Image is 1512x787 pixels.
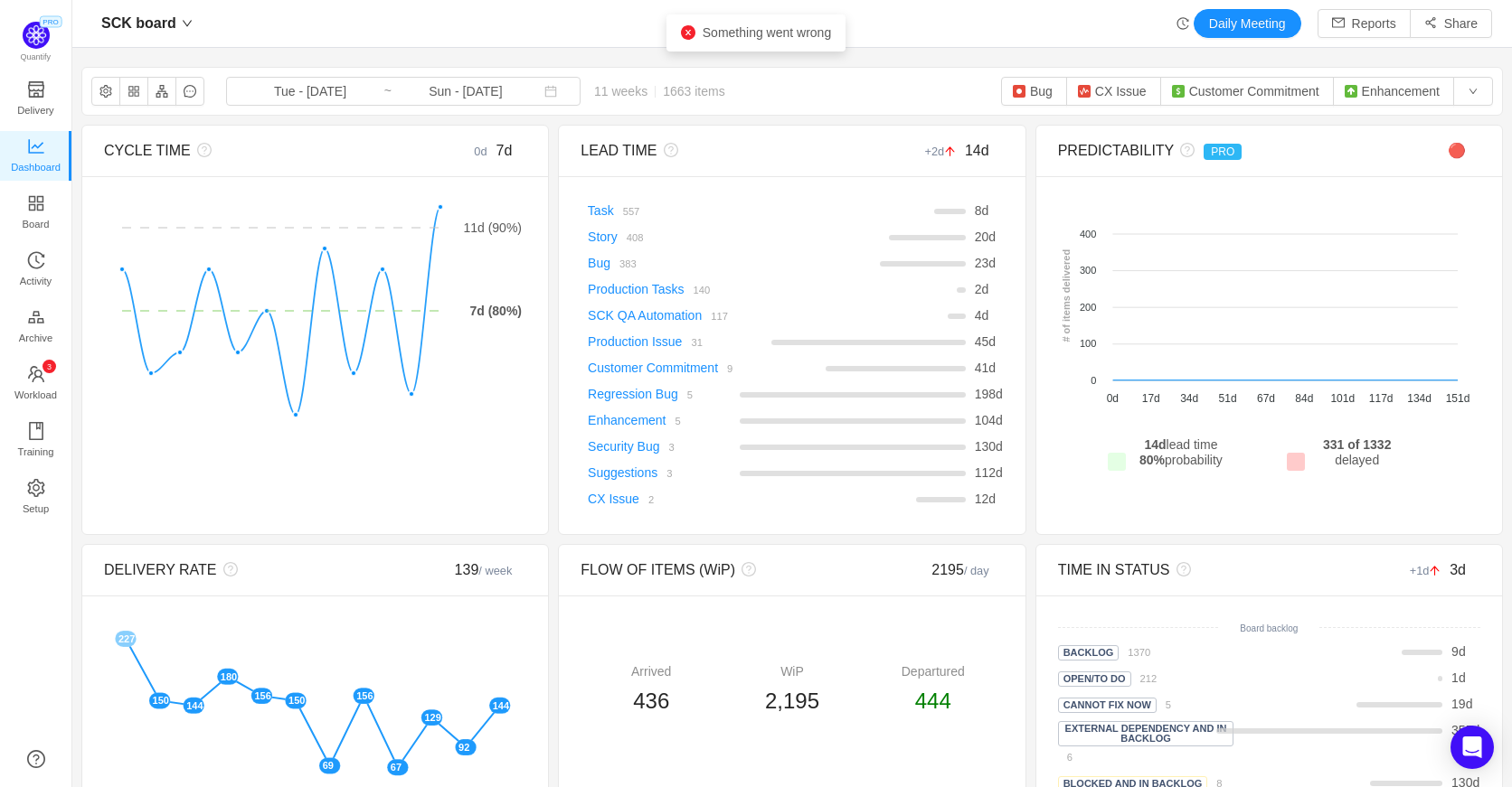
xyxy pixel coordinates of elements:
[659,439,674,454] a: 3
[581,559,897,581] div: FLOW OF ITEMS (WiP)
[648,494,654,505] small: 2
[975,413,996,427] span: 104
[765,689,819,713] span: 2,195
[975,230,996,244] span: d
[1058,721,1234,746] span: External Dependency and In Backlog
[19,320,52,356] span: Archive
[46,360,51,373] p: 3
[657,143,678,157] i: icon: question-circle
[588,256,610,270] a: Bug
[687,389,693,400] small: 5
[1166,699,1171,710] small: 5
[175,77,204,106] button: icon: message
[544,85,557,98] i: icon: calendar
[975,465,996,480] span: 112
[1368,393,1393,406] tspan: 117d
[27,81,45,117] a: Delivery
[588,361,718,375] a: Customer Commitment
[23,206,50,242] span: Board
[27,309,45,345] a: Archive
[182,18,193,29] i: icon: down
[1080,339,1096,350] tspan: 100
[975,361,996,375] span: d
[474,145,496,158] small: 0d
[1451,670,1459,685] span: 1
[1106,393,1118,406] tspan: 0d
[588,308,702,323] a: SCK QA Automation
[1058,645,1120,661] span: Backlog
[663,84,724,98] span: 1663 items
[1194,9,1301,38] button: Daily Meeting
[147,77,176,106] button: icon: apartment
[1140,673,1158,684] small: 212
[711,311,728,322] small: 117
[27,480,45,516] a: Setup
[975,230,989,244] span: 20
[1429,565,1441,576] i: icon: arrow-up
[1141,393,1159,406] tspan: 17d
[639,492,654,506] a: 2
[27,80,45,98] i: icon: shop
[588,413,666,427] a: Enhancement
[1067,752,1073,763] small: 6
[668,442,674,453] small: 3
[666,468,672,479] small: 3
[735,562,756,576] i: icon: question-circle
[191,143,212,157] i: icon: question-circle
[91,77,120,106] button: icon: setting
[27,137,45,155] i: icon: line-chart
[588,465,657,480] a: Suggestions
[588,492,639,506] a: CX Issue
[11,149,61,185] span: Dashboard
[14,377,57,413] span: Workload
[1450,562,1466,577] span: 3d
[1139,453,1165,467] strong: 80%
[588,439,659,454] a: Security Bug
[975,439,1003,454] span: d
[722,662,863,681] div: WiP
[1058,749,1073,764] a: 6
[1410,564,1451,577] small: +1d
[1318,9,1411,38] button: icon: mailReports
[1180,393,1198,406] tspan: 34d
[915,689,951,713] span: 444
[27,252,45,288] a: Activity
[975,492,989,506] span: 12
[20,263,52,299] span: Activity
[17,434,53,470] span: Training
[1080,266,1096,276] tspan: 300
[975,308,989,323] span: d
[702,308,728,323] a: 117
[581,143,657,158] span: LEAD TIME
[588,230,618,244] a: Story
[17,92,53,128] span: Delivery
[1091,375,1096,386] tspan: 0
[1171,84,1186,98] img: 10314
[478,564,512,577] small: / week
[975,334,989,349] span: 45
[975,361,989,375] span: 41
[1174,143,1195,157] i: icon: question-circle
[237,81,383,101] input: Start date
[619,258,637,269] small: 383
[217,562,238,576] i: icon: question-circle
[1451,726,1494,769] div: Open Intercom Messenger
[1077,84,1091,98] img: 10304
[27,194,45,212] i: icon: appstore
[39,16,61,28] span: PRO
[1257,393,1275,406] tspan: 67d
[691,337,702,348] small: 31
[718,361,732,375] a: 9
[1453,77,1493,106] button: icon: down
[678,387,693,401] a: 5
[101,9,176,38] span: SCK board
[618,230,644,244] a: 408
[1139,453,1223,467] span: probability
[1058,559,1375,581] div: TIME IN STATUS
[1119,644,1150,659] a: 1370
[1445,393,1469,406] tspan: 151d
[627,232,644,243] small: 408
[1144,437,1166,452] strong: 14d
[623,206,640,217] small: 557
[975,334,996,349] span: d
